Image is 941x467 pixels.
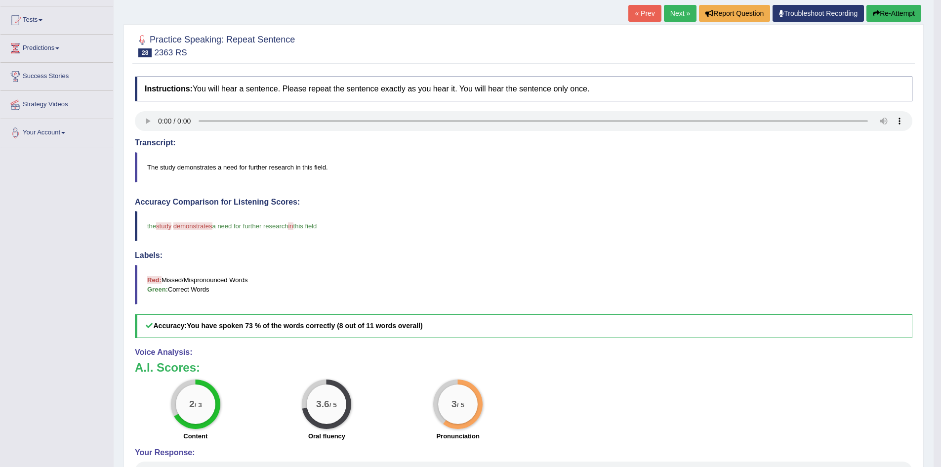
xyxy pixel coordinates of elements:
[288,222,293,230] span: in
[0,91,113,116] a: Strategy Videos
[0,6,113,31] a: Tests
[699,5,770,22] button: Report Question
[189,398,195,409] big: 2
[135,265,912,304] blockquote: Missed/Mispronounced Words Correct Words
[664,5,696,22] a: Next »
[135,33,295,57] h2: Practice Speaking: Repeat Sentence
[0,63,113,87] a: Success Stories
[293,222,317,230] span: this field
[173,222,212,230] span: demonstrates
[773,5,864,22] a: Troubleshoot Recording
[183,431,207,441] label: Content
[135,138,912,147] h4: Transcript:
[135,448,912,457] h4: Your Response:
[156,222,171,230] span: study
[212,222,288,230] span: a need for further research
[0,119,113,144] a: Your Account
[329,401,337,409] small: / 5
[436,431,479,441] label: Pronunciation
[145,85,193,93] b: Instructions:
[135,152,912,182] blockquote: The study demonstrates a need for further research in this field.
[147,222,156,230] span: the
[308,431,345,441] label: Oral fluency
[451,398,457,409] big: 3
[135,77,912,101] h4: You will hear a sentence. Please repeat the sentence exactly as you hear it. You will hear the se...
[135,314,912,338] h5: Accuracy:
[195,401,202,409] small: / 3
[135,348,912,357] h4: Voice Analysis:
[317,398,330,409] big: 3.6
[457,401,464,409] small: / 5
[147,286,168,293] b: Green:
[866,5,921,22] button: Re-Attempt
[147,276,162,284] b: Red:
[0,35,113,59] a: Predictions
[154,48,187,57] small: 2363 RS
[187,322,422,330] b: You have spoken 73 % of the words correctly (8 out of 11 words overall)
[628,5,661,22] a: « Prev
[135,251,912,260] h4: Labels:
[135,361,200,374] b: A.I. Scores:
[135,198,912,207] h4: Accuracy Comparison for Listening Scores:
[138,48,152,57] span: 28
